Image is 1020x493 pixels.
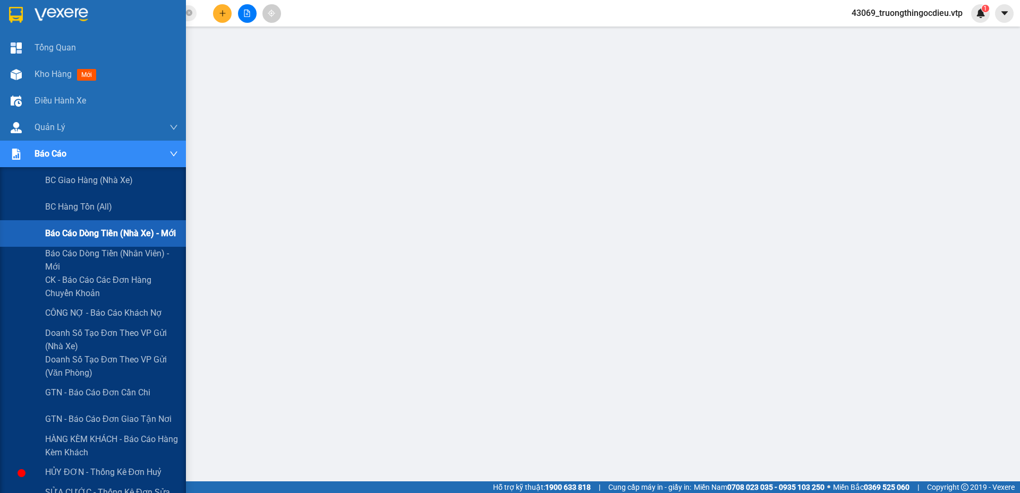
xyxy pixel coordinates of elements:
span: close-circle [186,8,192,19]
span: Báo cáo dòng tiền (nhà xe) - mới [45,227,176,240]
span: Báo cáo [35,147,66,160]
img: solution-icon [11,149,22,160]
span: plus [219,10,226,17]
span: Hỗ trợ kỹ thuật: [493,481,591,493]
span: aim [268,10,275,17]
span: | [599,481,600,493]
strong: 0708 023 035 - 0935 103 250 [727,483,824,491]
span: Điều hành xe [35,94,86,107]
strong: 1900 633 818 [545,483,591,491]
span: Cung cấp máy in - giấy in: [608,481,691,493]
span: Doanh số tạo đơn theo VP gửi (văn phòng) [45,353,178,379]
span: close-circle [186,10,192,16]
span: CK - Báo cáo các đơn hàng chuyển khoản [45,273,178,300]
img: warehouse-icon [11,96,22,107]
img: warehouse-icon [11,69,22,80]
span: Quản Lý [35,120,65,134]
span: mới [77,69,96,81]
span: Miền Bắc [833,481,909,493]
span: GTN - Báo cáo đơn cần chi [45,386,150,399]
button: file-add [238,4,257,23]
span: HÀNG KÈM KHÁCH - Báo cáo hàng kèm khách [45,433,178,459]
img: logo-vxr [9,7,23,23]
span: Doanh số tạo đơn theo VP gửi (nhà xe) [45,326,178,353]
span: Miền Nam [694,481,824,493]
span: HỦY ĐƠN - Thống kê đơn huỷ [45,465,161,479]
strong: 0369 525 060 [864,483,909,491]
span: Kho hàng [35,69,72,79]
img: warehouse-icon [11,122,22,133]
span: file-add [243,10,251,17]
span: GTN - Báo cáo đơn giao tận nơi [45,412,172,426]
span: caret-down [1000,8,1009,18]
span: 43069_truongthingocdieu.vtp [843,6,971,20]
span: down [169,150,178,158]
span: BC hàng tồn (all) [45,200,112,213]
button: aim [262,4,281,23]
button: plus [213,4,232,23]
span: ⚪️ [827,485,830,489]
span: BC giao hàng (nhà xe) [45,174,133,187]
span: Tổng Quan [35,41,76,54]
img: icon-new-feature [976,8,985,18]
sup: 1 [982,5,989,12]
span: 1 [983,5,987,12]
span: CÔNG NỢ - Báo cáo khách nợ [45,306,161,319]
button: caret-down [995,4,1014,23]
span: | [917,481,919,493]
span: Báo cáo dòng tiền (nhân viên) - mới [45,247,178,273]
img: dashboard-icon [11,42,22,54]
span: down [169,123,178,132]
span: copyright [961,483,968,491]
